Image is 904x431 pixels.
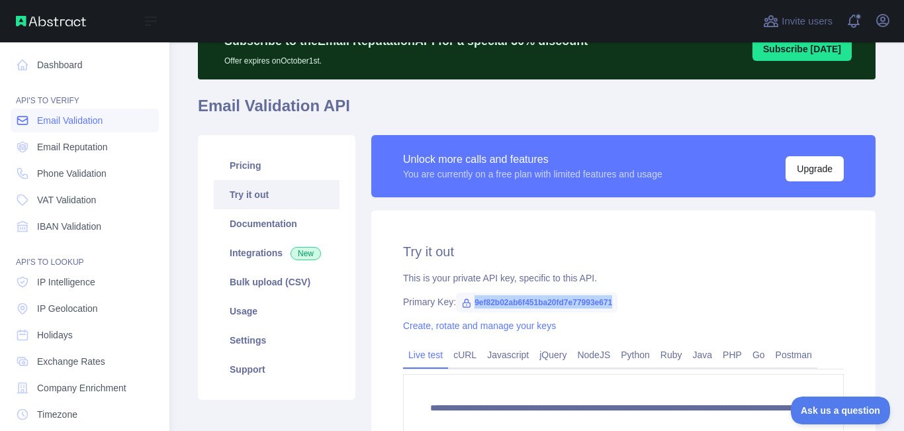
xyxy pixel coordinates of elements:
span: Email Reputation [37,140,108,154]
a: Postman [770,344,817,365]
a: Usage [214,297,339,326]
a: jQuery [534,344,572,365]
div: Primary Key: [403,295,844,309]
span: Timezone [37,408,77,421]
a: IP Geolocation [11,297,159,320]
a: cURL [448,344,482,365]
span: Company Enrichment [37,381,126,395]
a: Integrations New [214,238,339,267]
a: Dashboard [11,53,159,77]
a: Documentation [214,209,339,238]
a: Settings [214,326,339,355]
span: Exchange Rates [37,355,105,368]
a: Java [688,344,718,365]
a: Go [747,344,770,365]
a: Timezone [11,403,159,426]
a: Pricing [214,151,339,180]
a: Exchange Rates [11,350,159,373]
a: Company Enrichment [11,376,159,400]
span: IP Geolocation [37,302,98,315]
div: API'S TO VERIFY [11,79,159,106]
a: Email Validation [11,109,159,132]
div: Unlock more calls and features [403,152,662,168]
span: Phone Validation [37,167,107,180]
a: NodeJS [572,344,615,365]
a: Holidays [11,323,159,347]
span: IBAN Validation [37,220,101,233]
a: Ruby [655,344,688,365]
a: Javascript [482,344,534,365]
div: This is your private API key, specific to this API. [403,271,844,285]
a: Live test [403,344,448,365]
span: IP Intelligence [37,275,95,289]
p: Offer expires on October 1st. [224,50,588,66]
a: Email Reputation [11,135,159,159]
h2: Try it out [403,242,844,261]
a: Try it out [214,180,339,209]
a: IBAN Validation [11,215,159,238]
a: PHP [717,344,747,365]
a: Phone Validation [11,162,159,185]
span: 9ef82b02ab6f451ba20fd7e77993e671 [456,293,617,312]
img: Abstract API [16,16,86,26]
span: Email Validation [37,114,103,127]
span: VAT Validation [37,193,96,207]
a: Python [615,344,655,365]
button: Upgrade [786,156,844,181]
h1: Email Validation API [198,95,876,127]
a: Support [214,355,339,384]
a: Bulk upload (CSV) [214,267,339,297]
button: Invite users [760,11,835,32]
span: Holidays [37,328,73,342]
a: IP Intelligence [11,270,159,294]
button: Subscribe [DATE] [752,37,852,61]
div: You are currently on a free plan with limited features and usage [403,168,662,181]
iframe: Toggle Customer Support [791,397,891,424]
a: Create, rotate and manage your keys [403,320,556,331]
span: Invite users [782,14,833,29]
a: VAT Validation [11,188,159,212]
span: New [291,247,321,260]
div: API'S TO LOOKUP [11,241,159,267]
